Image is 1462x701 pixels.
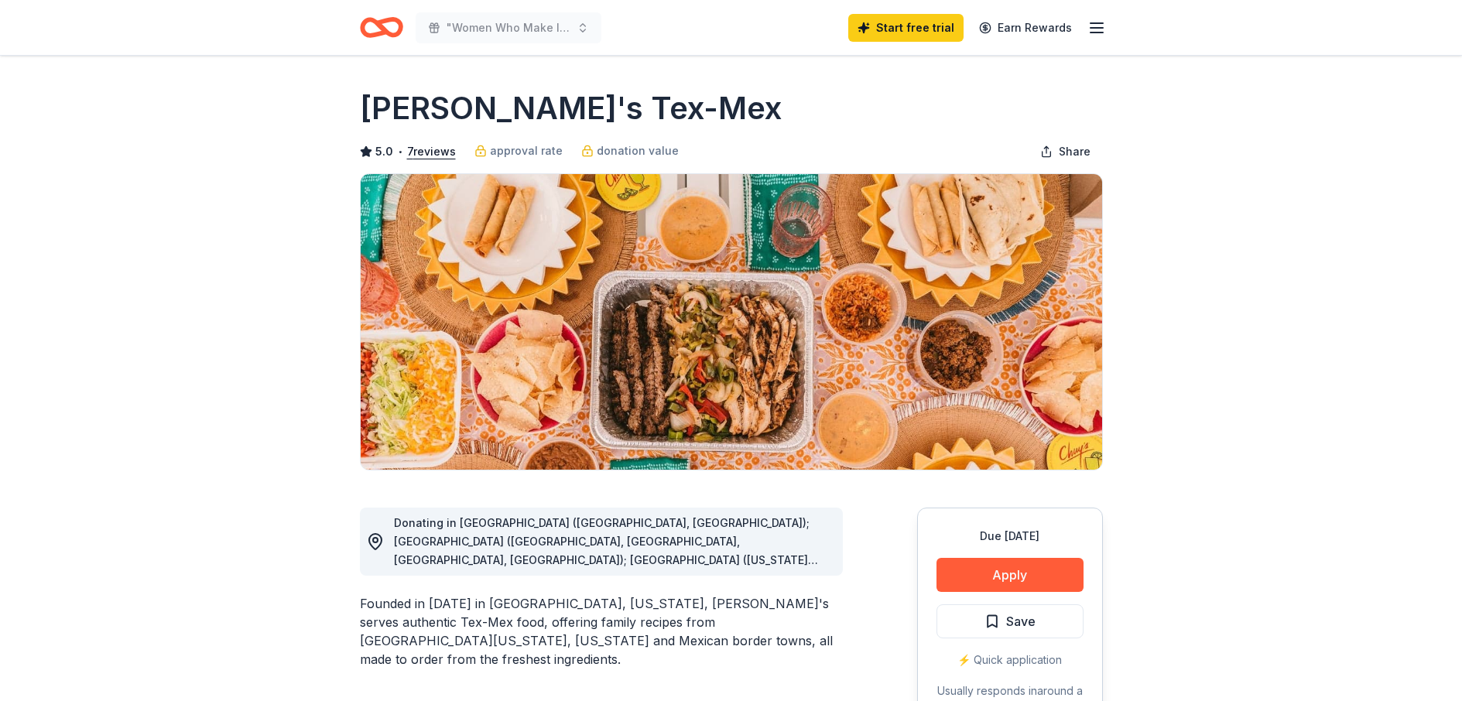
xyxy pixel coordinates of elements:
a: Home [360,9,403,46]
a: approval rate [474,142,563,160]
span: donation value [597,142,679,160]
span: Share [1059,142,1091,161]
a: Start free trial [848,14,964,42]
button: "Women Who Make It Happen" Scholarship Fundraiser [416,12,601,43]
span: "Women Who Make It Happen" Scholarship Fundraiser [447,19,570,37]
a: donation value [581,142,679,160]
div: ⚡️ Quick application [936,651,1084,669]
span: • [397,145,402,158]
span: 5.0 [375,142,393,161]
div: Founded in [DATE] in [GEOGRAPHIC_DATA], [US_STATE], [PERSON_NAME]'s serves authentic Tex-Mex food... [360,594,843,669]
span: Save [1006,611,1036,631]
span: approval rate [490,142,563,160]
div: Due [DATE] [936,527,1084,545]
a: Earn Rewards [970,14,1081,42]
h1: [PERSON_NAME]'s Tex-Mex [360,87,782,130]
button: 7reviews [407,142,456,161]
button: Save [936,604,1084,638]
img: Image for Chuy's Tex-Mex [361,174,1102,470]
button: Apply [936,558,1084,592]
button: Share [1028,136,1103,167]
